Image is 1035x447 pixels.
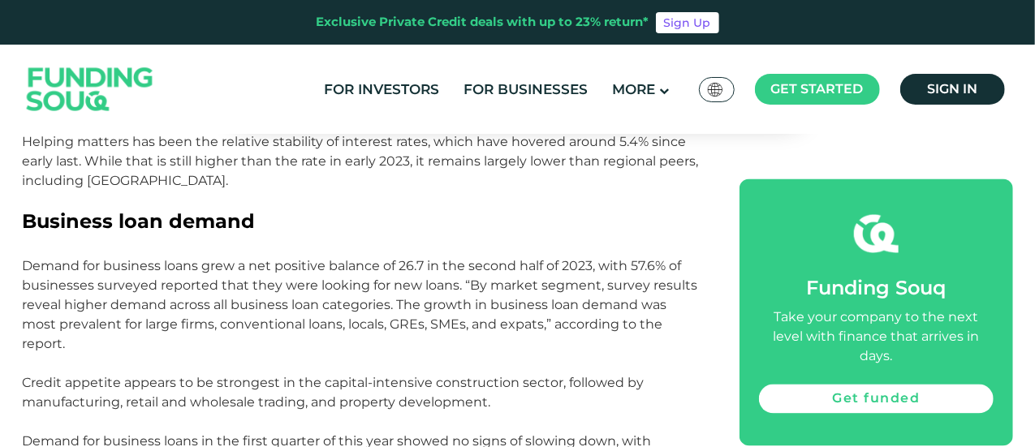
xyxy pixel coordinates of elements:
img: fsicon [854,211,899,256]
p: Helping matters has been the relative stability of interest rates, which have hovered around 5.4%... [23,132,704,210]
span: Business loan demand [23,209,256,233]
span: More [612,81,655,97]
p: Credit appetite appears to be strongest in the capital-intensive construction sector, followed by... [23,373,704,432]
a: Get funded [759,384,993,413]
a: Sign Up [656,12,719,33]
span: Funding Souq [806,276,946,299]
a: Sign in [900,74,1005,105]
span: Sign in [927,81,977,97]
img: SA Flag [708,83,722,97]
img: Logo [11,49,170,131]
p: Demand for business loans grew a net positive balance of 26.7 in the second half of 2023, with 57... [23,256,704,373]
a: For Businesses [459,76,592,103]
span: Get started [771,81,864,97]
div: Exclusive Private Credit deals with up to 23% return* [317,13,649,32]
a: For Investors [320,76,443,103]
div: Take your company to the next level with finance that arrives in days. [759,307,993,366]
